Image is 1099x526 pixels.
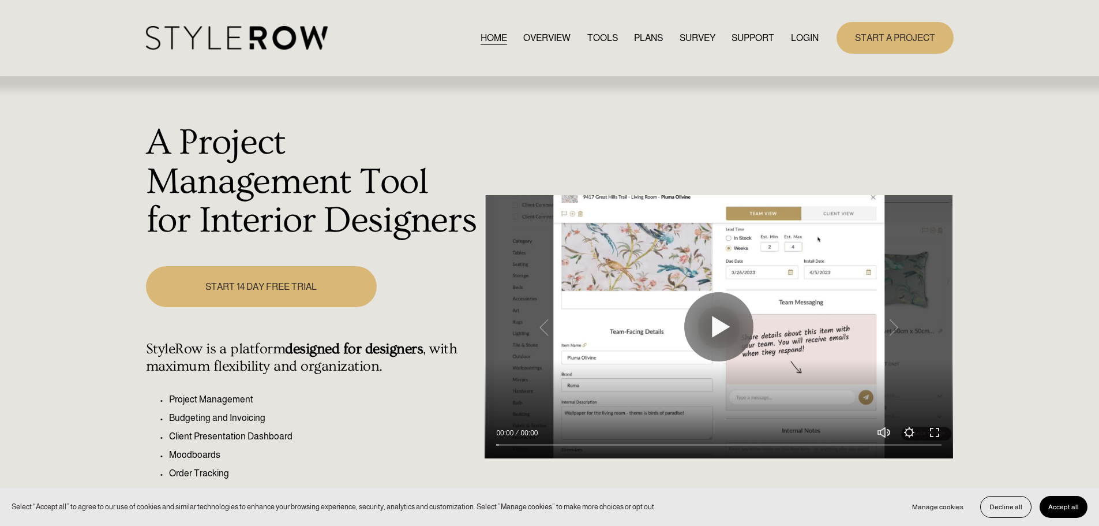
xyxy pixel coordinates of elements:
a: PLANS [634,30,663,46]
span: Accept all [1048,503,1079,511]
p: Moodboards [169,448,479,462]
button: Manage cookies [903,496,972,518]
p: Order Tracking [169,467,479,480]
h1: A Project Management Tool for Interior Designers [146,124,479,241]
span: Decline all [989,503,1022,511]
a: TOOLS [587,30,618,46]
a: OVERVIEW [523,30,571,46]
button: Accept all [1040,496,1087,518]
a: LOGIN [791,30,819,46]
a: START 14 DAY FREE TRIAL [146,266,377,307]
p: Budgeting and Invoicing [169,411,479,425]
a: START A PROJECT [837,22,954,54]
a: folder dropdown [732,30,774,46]
button: Decline all [980,496,1032,518]
p: Client Presentation Dashboard [169,430,479,443]
span: SUPPORT [732,31,774,45]
button: Play [684,292,753,361]
input: Seek [496,441,942,449]
strong: designed for designers [285,341,423,357]
a: SURVEY [680,30,715,46]
div: Duration [516,427,541,439]
img: StyleRow [146,26,328,50]
p: Select “Accept all” to agree to our use of cookies and similar technologies to enhance your brows... [12,501,656,512]
div: Current time [496,427,516,439]
p: Project Management [169,393,479,406]
span: Manage cookies [912,503,963,511]
a: HOME [481,30,507,46]
h4: StyleRow is a platform , with maximum flexibility and organization. [146,341,479,375]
